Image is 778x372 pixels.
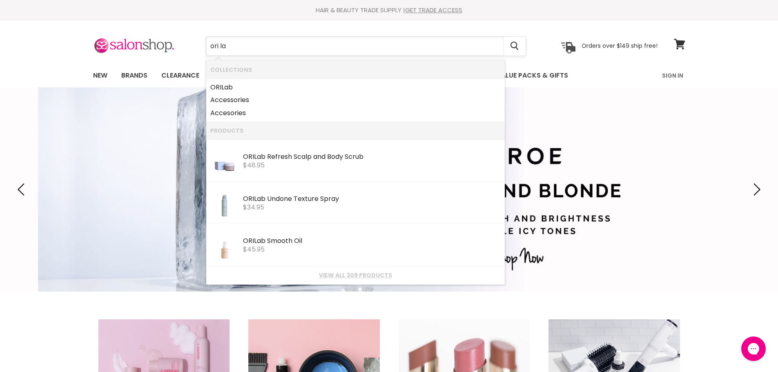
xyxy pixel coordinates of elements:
[206,36,526,56] form: Product
[747,181,764,198] button: Next
[405,6,462,14] a: GET TRADE ACCESS
[206,60,505,79] li: Collections
[206,121,505,140] li: Products
[211,186,238,220] img: ORI_ECOMM_WEB-UndoneTextureSpray_150mL.webp
[210,81,501,94] a: Lab
[234,95,242,105] b: ori
[657,67,688,84] a: Sign In
[210,82,221,92] b: ORI
[115,67,154,84] a: Brands
[243,160,265,170] span: $48.95
[206,107,505,122] li: Collections: Accesories
[243,237,501,246] div: Lab Smooth Oil
[206,224,505,266] li: Products: ORI Lab Smooth Oil
[206,37,504,56] input: Search
[206,182,505,224] li: Products: ORI Lab Undone Texture Spray
[243,203,264,212] span: $34.95
[211,144,238,178] img: NAK_JULY_V2_WEB.webp
[206,266,505,284] li: View All
[206,94,505,107] li: Collections: Accessories
[210,94,501,107] a: Accesses
[243,195,501,204] div: Lab Undone Texture Spray
[206,79,505,94] li: Collections: ORI Lab
[243,153,501,162] div: Lab Refresh Scalp and Body Scrub
[243,152,254,161] b: ORI
[230,108,239,118] b: ori
[155,67,205,84] a: Clearance
[243,245,265,254] span: $45.95
[504,37,526,56] button: Search
[87,64,616,87] ul: Main menu
[490,67,574,84] a: Value Packs & Gifts
[243,236,254,245] b: ORI
[83,64,696,87] nav: Main
[211,228,238,262] img: ORI_AUG_ECOMM_WEB-2_6900bc93-eefc-4911-a373-90cf988eeaa4.webp
[206,140,505,182] li: Products: ORI Lab Refresh Scalp and Body Scrub
[14,181,31,198] button: Previous
[210,272,501,278] a: View all 309 products
[87,67,114,84] a: New
[243,194,254,203] b: ORI
[737,334,770,364] iframe: Gorgias live chat messenger
[83,6,696,14] div: HAIR & BEAUTY TRADE SUPPLY |
[210,107,501,120] a: Acceses
[582,42,658,49] p: Orders over $149 ship free!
